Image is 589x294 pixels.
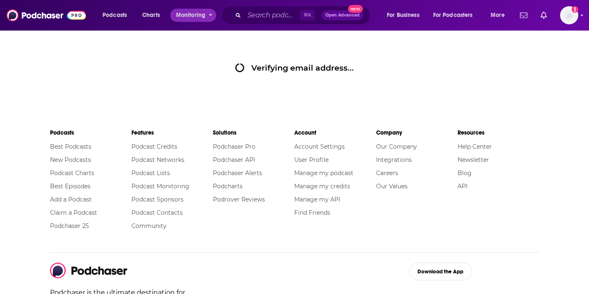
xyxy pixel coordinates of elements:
[50,263,128,278] img: Podchaser - Follow, Share and Rate Podcasts
[517,8,531,22] a: Show notifications dropdown
[458,126,539,140] li: Resources
[170,9,216,22] button: open menu
[376,156,412,164] a: Integrations
[50,183,91,190] a: Best Episodes
[458,183,467,190] a: API
[381,9,430,22] button: open menu
[387,9,420,21] span: For Business
[325,13,360,17] span: Open Advanced
[376,143,417,150] a: Our Company
[213,156,255,164] a: Podchaser API
[294,183,350,190] a: Manage my credits
[376,126,458,140] li: Company
[50,222,89,230] a: Podchaser 25
[294,126,376,140] li: Account
[50,126,131,140] li: Podcasts
[294,196,340,203] a: Manage my API
[137,9,165,22] a: Charts
[213,126,294,140] li: Solutions
[131,169,170,177] a: Podcast Lists
[176,9,205,21] span: Monitoring
[300,10,315,21] span: ⌘ K
[244,9,300,22] input: Search podcasts, credits, & more...
[7,7,86,23] img: Podchaser - Follow, Share and Rate Podcasts
[142,9,160,21] span: Charts
[131,143,177,150] a: Podcast Credits
[131,156,184,164] a: Podcast Networks
[131,222,167,230] a: Community
[50,209,97,216] a: Claim a Podcast
[348,5,363,13] span: New
[433,9,473,21] span: For Podcasters
[50,169,94,177] a: Podcast Charts
[229,6,378,25] div: Search podcasts, credits, & more...
[428,9,485,22] button: open menu
[50,196,92,203] a: Add a Podcast
[235,63,353,73] div: Verifying email address...
[131,126,213,140] li: Features
[213,169,262,177] a: Podchaser Alerts
[50,143,91,150] a: Best Podcasts
[294,209,330,216] a: Find Friends
[294,169,353,177] a: Manage my podcast
[537,8,550,22] a: Show notifications dropdown
[131,209,183,216] a: Podcast Contacts
[560,6,578,24] span: Logged in as jennarohl
[376,183,408,190] a: Our Values
[213,183,243,190] a: Podcharts
[458,169,472,177] a: Blog
[458,143,492,150] a: Help Center
[294,156,329,164] a: User Profile
[131,196,184,203] a: Podcast Sponsors
[376,169,398,177] a: Careers
[213,196,265,203] a: Podrover Reviews
[213,143,255,150] a: Podchaser Pro
[491,9,505,21] span: More
[572,6,578,13] svg: Add a profile image
[485,9,515,22] button: open menu
[322,10,363,20] button: Open AdvancedNew
[294,143,345,150] a: Account Settings
[409,263,472,280] button: Download the App
[560,6,578,24] button: Show profile menu
[50,156,91,164] a: New Podcasts
[131,183,189,190] a: Podcast Monitoring
[560,6,578,24] img: User Profile
[458,156,489,164] a: Newsletter
[103,9,127,21] span: Podcasts
[97,9,138,22] button: open menu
